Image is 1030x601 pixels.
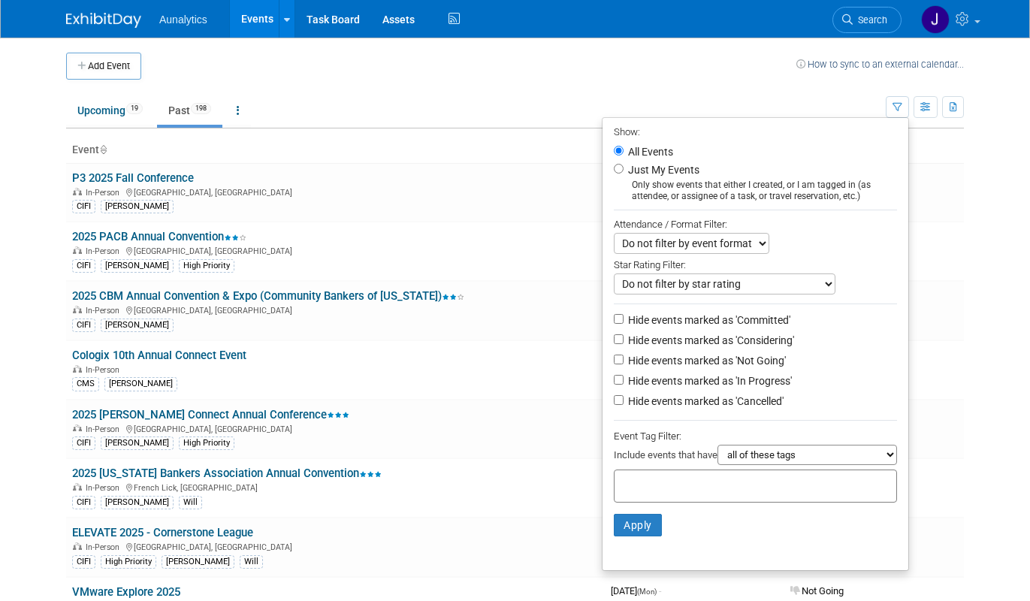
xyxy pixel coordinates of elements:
div: Attendance / Format Filter: [614,216,897,233]
span: (Mon) [637,587,657,596]
span: Search [853,14,887,26]
img: In-Person Event [73,365,82,373]
label: Hide events marked as 'Cancelled' [625,394,784,409]
div: [PERSON_NAME] [101,200,174,213]
div: CIFI [72,200,95,213]
div: Show: [614,122,897,140]
button: Add Event [66,53,141,80]
div: [PERSON_NAME] [101,259,174,273]
a: Search [832,7,902,33]
div: Event Tag Filter: [614,427,897,445]
img: In-Person Event [73,306,82,313]
img: In-Person Event [73,483,82,491]
div: High Priority [179,436,234,450]
label: Hide events marked as 'Considering' [625,333,794,348]
div: [PERSON_NAME] [101,436,174,450]
img: In-Person Event [73,188,82,195]
a: Past198 [157,96,222,125]
span: In-Person [86,306,124,316]
a: ELEVATE 2025 - Cornerstone League [72,526,253,539]
span: In-Person [86,246,124,256]
div: Will [240,555,263,569]
div: [PERSON_NAME] [101,319,174,332]
label: All Events [625,146,673,157]
button: Apply [614,514,662,536]
a: How to sync to an external calendar... [796,59,964,70]
span: 198 [191,103,211,114]
span: In-Person [86,365,124,375]
a: 2025 CBM Annual Convention & Expo (Community Bankers of [US_STATE]) [72,289,464,303]
div: [PERSON_NAME] [104,377,177,391]
div: High Priority [179,259,234,273]
div: [GEOGRAPHIC_DATA], [GEOGRAPHIC_DATA] [72,540,599,552]
span: - [659,585,661,596]
img: In-Person Event [73,542,82,550]
div: [GEOGRAPHIC_DATA], [GEOGRAPHIC_DATA] [72,244,599,256]
a: Upcoming19 [66,96,154,125]
div: [GEOGRAPHIC_DATA], [GEOGRAPHIC_DATA] [72,304,599,316]
label: Just My Events [625,162,699,177]
span: In-Person [86,424,124,434]
div: [PERSON_NAME] [101,496,174,509]
span: Aunalytics [159,14,207,26]
div: High Priority [101,555,156,569]
div: [PERSON_NAME] [162,555,234,569]
div: Star Rating Filter: [614,254,897,273]
img: Julie Grisanti-Cieslak [921,5,950,34]
div: Will [179,496,202,509]
img: In-Person Event [73,424,82,432]
div: CMS [72,377,99,391]
a: VMware Explore 2025 [72,585,180,599]
div: French Lick, [GEOGRAPHIC_DATA] [72,481,599,493]
span: In-Person [86,483,124,493]
label: Hide events marked as 'Committed' [625,313,790,328]
span: In-Person [86,542,124,552]
div: Include events that have [614,445,897,470]
div: CIFI [72,436,95,450]
div: [GEOGRAPHIC_DATA], [GEOGRAPHIC_DATA] [72,422,599,434]
a: Sort by Event Name [99,143,107,156]
img: In-Person Event [73,246,82,254]
span: 19 [126,103,143,114]
a: 2025 [US_STATE] Bankers Association Annual Convention [72,467,382,480]
a: Cologix 10th Annual Connect Event [72,349,246,362]
span: [DATE] [611,585,661,596]
span: Not Going [790,585,844,596]
div: CIFI [72,555,95,569]
span: In-Person [86,188,124,198]
div: CIFI [72,319,95,332]
div: Only show events that either I created, or I am tagged in (as attendee, or assignee of a task, or... [614,180,897,202]
label: Hide events marked as 'Not Going' [625,353,786,368]
a: 2025 PACB Annual Convention [72,230,246,243]
th: Event [66,137,605,163]
label: Hide events marked as 'In Progress' [625,373,792,388]
a: P3 2025 Fall Conference [72,171,194,185]
a: 2025 [PERSON_NAME] Connect Annual Conference [72,408,349,421]
div: CIFI [72,496,95,509]
img: ExhibitDay [66,13,141,28]
div: CIFI [72,259,95,273]
div: [GEOGRAPHIC_DATA], [GEOGRAPHIC_DATA] [72,186,599,198]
